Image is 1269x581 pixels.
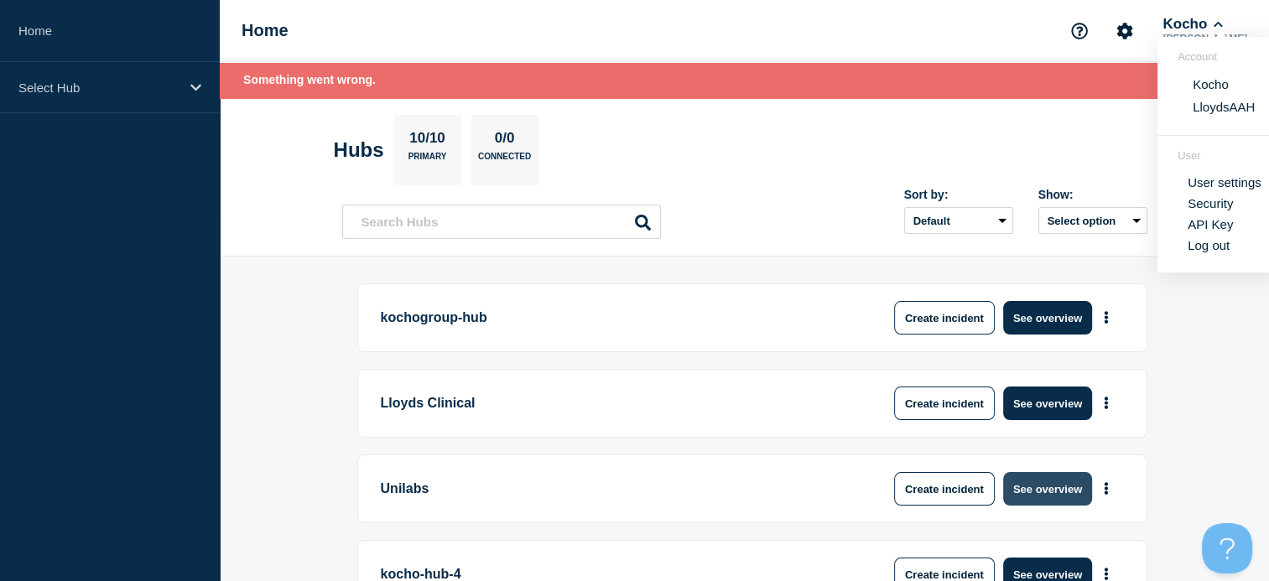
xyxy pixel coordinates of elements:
h1: Home [242,21,289,40]
p: 0/0 [488,130,521,152]
h2: Hubs [334,138,384,162]
button: More actions [1095,303,1117,334]
header: User [1178,149,1261,162]
button: Account settings [1107,13,1142,49]
p: kochogroup-hub [381,301,845,335]
a: API Key [1188,217,1233,231]
p: Select Hub [18,80,179,95]
button: See overview [1003,472,1092,506]
div: Show: [1038,188,1147,201]
a: User settings [1188,175,1261,189]
button: Kocho [1188,76,1234,92]
button: Kocho [1159,16,1225,33]
button: See overview [1003,386,1092,420]
button: More actions [1095,388,1117,419]
header: Account [1178,50,1261,63]
button: Log out [1188,238,1230,252]
p: Primary [408,152,447,169]
button: Create incident [894,472,995,506]
p: 10/10 [403,130,452,152]
p: Unilabs [381,472,845,506]
select: Sort by [904,207,1013,234]
button: Support [1062,13,1097,49]
p: [PERSON_NAME] [1159,33,1251,44]
button: Create incident [894,301,995,335]
button: More actions [1095,474,1117,505]
input: Search Hubs [342,205,661,239]
button: Select option [1038,207,1147,234]
a: Security [1188,196,1233,210]
iframe: Help Scout Beacon - Open [1202,523,1252,573]
p: Lloyds Clinical [381,386,845,420]
div: Sort by: [904,188,1013,201]
button: See overview [1003,301,1092,335]
span: Something went wrong. [243,73,376,86]
p: Connected [478,152,531,169]
button: Create incident [894,386,995,420]
button: LloydsAAH [1188,99,1260,115]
